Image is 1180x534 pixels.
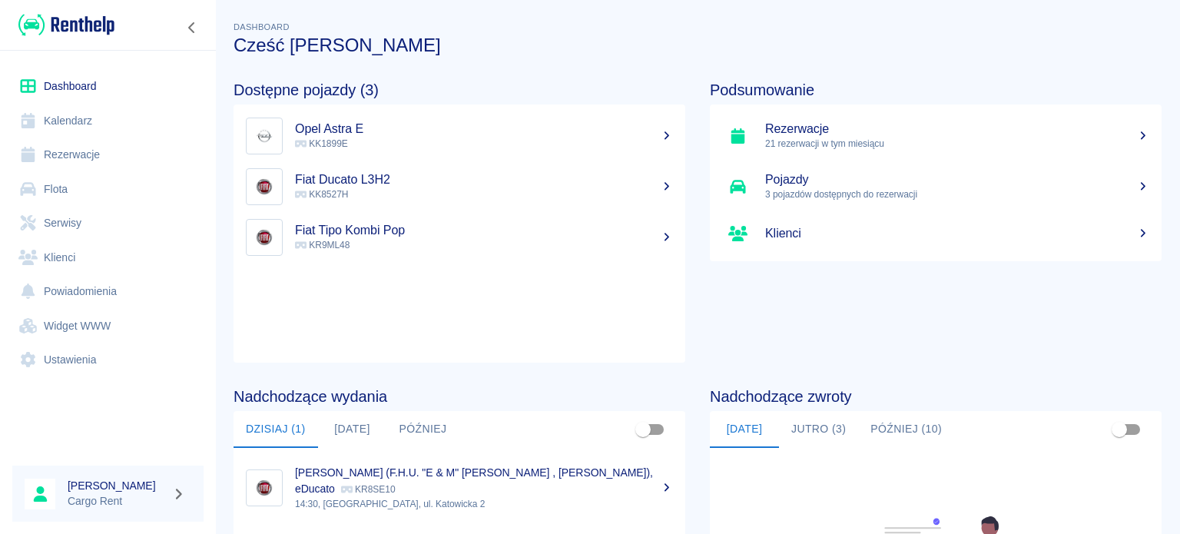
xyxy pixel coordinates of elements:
[628,415,658,444] span: Pokaż przypisane tylko do mnie
[68,478,166,493] h6: [PERSON_NAME]
[710,212,1162,255] a: Klienci
[387,411,459,448] button: Później
[12,274,204,309] a: Powiadomienia
[295,497,673,511] p: 14:30, [GEOGRAPHIC_DATA], ul. Katowicka 2
[250,121,279,151] img: Image
[234,212,685,263] a: ImageFiat Tipo Kombi Pop KR9ML48
[18,12,114,38] img: Renthelp logo
[295,138,348,149] span: KK1899E
[250,223,279,252] img: Image
[234,387,685,406] h4: Nadchodzące wydania
[710,411,779,448] button: [DATE]
[318,411,387,448] button: [DATE]
[295,172,673,187] h5: Fiat Ducato L3H2
[341,484,396,495] p: KR8SE10
[765,137,1149,151] p: 21 rezerwacji w tym miesiącu
[12,309,204,343] a: Widget WWW
[250,172,279,201] img: Image
[710,81,1162,99] h4: Podsumowanie
[765,187,1149,201] p: 3 pojazdów dostępnych do rezerwacji
[250,473,279,502] img: Image
[234,81,685,99] h4: Dostępne pojazdy (3)
[295,240,350,250] span: KR9ML48
[765,121,1149,137] h5: Rezerwacje
[12,12,114,38] a: Renthelp logo
[181,18,204,38] button: Zwiń nawigację
[1105,415,1134,444] span: Pokaż przypisane tylko do mnie
[779,411,858,448] button: Jutro (3)
[12,104,204,138] a: Kalendarz
[710,111,1162,161] a: Rezerwacje21 rezerwacji w tym miesiącu
[710,387,1162,406] h4: Nadchodzące zwroty
[765,172,1149,187] h5: Pojazdy
[12,206,204,240] a: Serwisy
[12,138,204,172] a: Rezerwacje
[12,69,204,104] a: Dashboard
[234,454,685,522] a: Image[PERSON_NAME] (F.H.U. "E & M" [PERSON_NAME] , [PERSON_NAME]), eDucato KR8SE1014:30, [GEOGRAP...
[234,161,685,212] a: ImageFiat Ducato L3H2 KK8527H
[295,121,673,137] h5: Opel Astra E
[765,226,1149,241] h5: Klienci
[858,411,954,448] button: Później (10)
[234,22,290,32] span: Dashboard
[295,466,653,495] p: [PERSON_NAME] (F.H.U. "E & M" [PERSON_NAME] , [PERSON_NAME]), eDucato
[68,493,166,509] p: Cargo Rent
[12,172,204,207] a: Flota
[234,411,318,448] button: Dzisiaj (1)
[234,35,1162,56] h3: Cześć [PERSON_NAME]
[295,223,673,238] h5: Fiat Tipo Kombi Pop
[12,343,204,377] a: Ustawienia
[295,189,348,200] span: KK8527H
[710,161,1162,212] a: Pojazdy3 pojazdów dostępnych do rezerwacji
[234,111,685,161] a: ImageOpel Astra E KK1899E
[12,240,204,275] a: Klienci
